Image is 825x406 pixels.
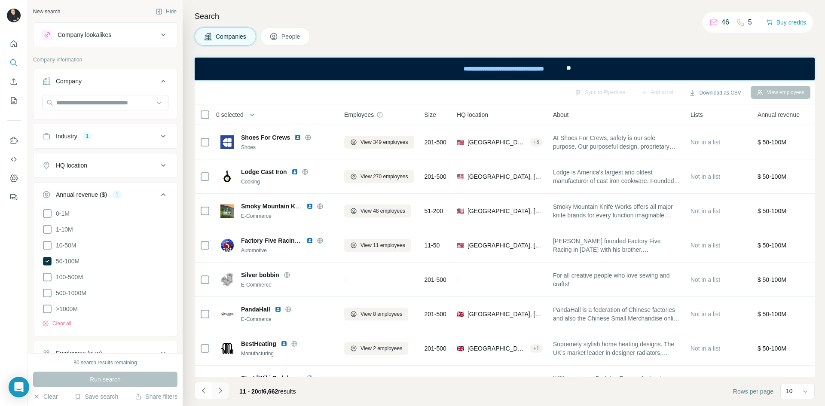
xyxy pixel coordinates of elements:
[195,10,815,22] h4: Search
[220,376,234,390] img: Logo of Start [Wiki Pedelec-Forum
[241,212,334,220] div: E-Commerce
[73,359,137,366] div: 80 search results remaining
[294,134,301,141] img: LinkedIn logo
[34,343,177,363] button: Employees (size)
[758,110,800,119] span: Annual revenue
[691,208,720,214] span: Not in a list
[241,305,270,314] span: PandaHall
[553,305,680,323] span: PandaHall is a federation of Chinese factories and also the Chinese Small Merchandise online mark...
[291,168,298,175] img: LinkedIn logo
[220,273,234,287] img: Logo of Silver bobbin
[425,138,446,147] span: 201-500
[220,135,234,149] img: Logo of Shoes For Crews
[748,17,752,27] p: 5
[733,387,773,396] span: Rows per page
[241,178,334,186] div: Cooking
[457,138,464,147] span: 🇺🇸
[691,276,720,283] span: Not in a list
[553,202,680,220] span: Smoky Mountain Knife Works offers all major knife brands for every function imaginable. Knives us...
[457,310,464,318] span: 🇬🇧
[241,375,316,382] span: Start [Wiki Pedelec-Forum
[758,139,786,146] span: $ 50-100M
[241,271,279,279] span: Silver bobbin
[457,276,459,283] span: -
[74,392,118,401] button: Save search
[34,71,177,95] button: Company
[344,276,346,283] span: -
[216,32,247,41] span: Companies
[82,132,92,140] div: 1
[275,306,281,313] img: LinkedIn logo
[56,190,107,199] div: Annual revenue ($)
[467,310,543,318] span: [GEOGRAPHIC_DATA], [GEOGRAPHIC_DATA]|[GEOGRAPHIC_DATA]|[GEOGRAPHIC_DATA] (CV)|[GEOGRAPHIC_DATA]
[425,241,440,250] span: 11-50
[758,311,786,317] span: $ 50-100M
[33,392,58,401] button: Clear
[691,345,720,352] span: Not in a list
[758,173,786,180] span: $ 50-100M
[425,310,446,318] span: 201-500
[553,340,680,357] span: Supremely stylish home heating designs. The UK's market leader in designer radiators, column radi...
[239,388,296,395] span: results
[306,237,313,244] img: LinkedIn logo
[786,387,793,395] p: 10
[52,209,70,218] span: 0-1M
[241,247,334,254] div: Automotive
[7,171,21,186] button: Dashboard
[220,204,234,218] img: Logo of Smoky Mountain Knife Works
[457,344,464,353] span: 🇬🇧
[281,340,287,347] img: LinkedIn logo
[553,168,680,185] span: Lodge is America's largest and oldest manufacturer of cast iron cookware. Founded in [DATE] and s...
[263,388,278,395] span: 6,662
[530,345,543,352] div: + 1
[721,17,729,27] p: 46
[9,377,29,397] div: Open Intercom Messenger
[361,345,402,352] span: View 2 employees
[758,242,786,249] span: $ 50-100M
[220,170,234,183] img: Logo of Lodge Cast Iron
[42,320,71,327] button: Clear all
[306,203,313,210] img: LinkedIn logo
[457,241,464,250] span: 🇺🇸
[34,184,177,208] button: Annual revenue ($)1
[457,207,464,215] span: 🇺🇸
[239,388,258,395] span: 11 - 20
[7,93,21,108] button: My lists
[241,281,334,289] div: E-Commerce
[758,208,786,214] span: $ 50-100M
[220,307,234,321] img: Logo of PandaHall
[220,342,234,355] img: Logo of BestHeating
[195,382,212,399] button: Navigate to previous page
[691,173,720,180] span: Not in a list
[212,382,229,399] button: Navigate to next page
[361,173,408,180] span: View 270 employees
[7,133,21,148] button: Use Surfe on LinkedIn
[457,172,464,181] span: 🇺🇸
[691,242,720,249] span: Not in a list
[281,32,301,41] span: People
[344,308,408,321] button: View 8 employees
[56,349,102,357] div: Employees (size)
[425,275,446,284] span: 201-500
[195,58,815,80] iframe: Banner
[56,77,82,85] div: Company
[361,138,408,146] span: View 349 employees
[691,110,703,119] span: Lists
[241,315,334,323] div: E-Commerce
[52,289,86,297] span: 500-1000M
[52,273,83,281] span: 100-500M
[58,31,111,39] div: Company lookalikes
[34,24,177,45] button: Company lookalikes
[683,86,747,99] button: Download as CSV
[241,133,290,142] span: Shoes For Crews
[52,257,79,266] span: 50-100M
[241,203,326,210] span: Smoky Mountain Knife Works
[344,239,411,252] button: View 11 employees
[553,374,680,391] span: Willkommen im Pedelec-Forum, der besten Community für Elektrofahrrad-Enthusiasten. Finde Antworte...
[766,16,806,28] button: Buy credits
[553,134,680,151] span: At Shoes For Crews, safety is our sole purpose. Our purposeful design, proprietary technology, an...
[344,205,411,217] button: View 48 employees
[7,36,21,52] button: Quick start
[135,392,177,401] button: Share filters
[467,138,526,147] span: [GEOGRAPHIC_DATA], [US_STATE]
